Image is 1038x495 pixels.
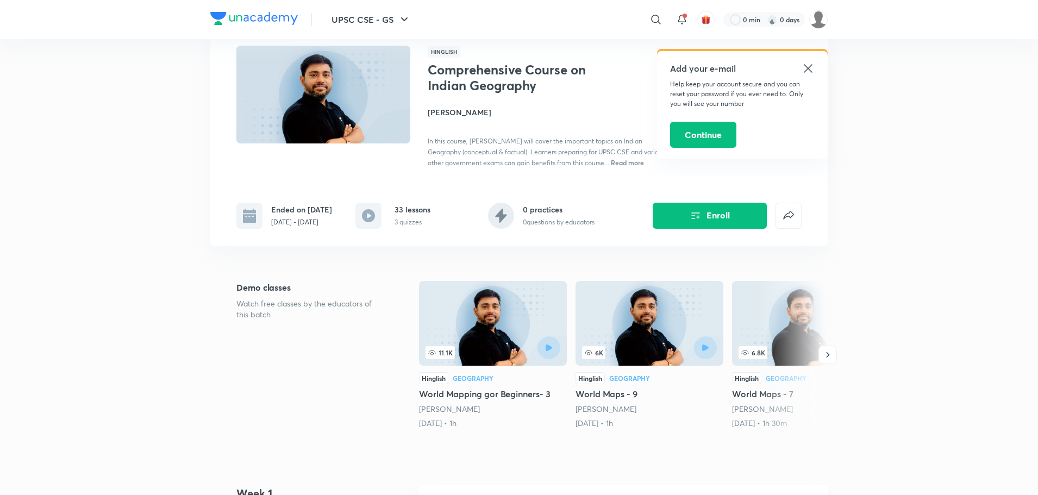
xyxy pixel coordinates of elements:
[271,217,332,227] p: [DATE] - [DATE]
[576,387,723,400] h5: World Maps - 9
[767,14,778,25] img: streak
[576,372,605,384] div: Hinglish
[419,281,567,429] a: 11.1KHinglishGeographyWorld Mapping gor Beginners- 3[PERSON_NAME][DATE] • 1h
[670,122,736,148] button: Continue
[235,45,412,145] img: Thumbnail
[210,12,298,25] img: Company Logo
[732,372,761,384] div: Hinglish
[419,404,480,414] a: [PERSON_NAME]
[701,15,711,24] img: avatar
[776,203,802,229] button: false
[428,137,665,167] span: In this course, [PERSON_NAME] will cover the important topics on Indian Geography (conceptual & f...
[419,372,448,384] div: Hinglish
[809,10,828,29] img: Mayank
[271,204,332,215] h6: Ended on [DATE]
[732,404,880,415] div: Sudarshan Gurjar
[523,204,595,215] h6: 0 practices
[395,217,430,227] p: 3 quizzes
[236,298,384,320] p: Watch free classes by the educators of this batch
[670,79,815,109] p: Help keep your account secure and you can reset your password if you ever need to. Only you will ...
[325,9,417,30] button: UPSC CSE - GS
[653,203,767,229] button: Enroll
[419,404,567,415] div: Sudarshan Gurjar
[732,387,880,400] h5: World Maps - 7
[732,281,880,429] a: 6.8KHinglishGeographyWorld Maps - 7[PERSON_NAME][DATE] • 1h 30m
[582,346,605,359] span: 6K
[395,204,430,215] h6: 33 lessons
[428,46,460,58] span: Hinglish
[428,106,671,118] h4: [PERSON_NAME]
[670,62,815,75] h5: Add your e-mail
[576,281,723,429] a: 6KHinglishGeographyWorld Maps - 9[PERSON_NAME][DATE] • 1h
[523,217,595,227] p: 0 questions by educators
[419,387,567,400] h5: World Mapping gor Beginners- 3
[419,418,567,429] div: 7th Apr • 1h
[611,158,644,167] span: Read more
[426,346,455,359] span: 11.1K
[236,281,384,294] h5: Demo classes
[428,62,605,93] h1: Comprehensive Course on Indian Geography
[732,404,793,414] a: [PERSON_NAME]
[419,281,567,429] a: World Mapping gor Beginners- 3
[210,12,298,28] a: Company Logo
[732,281,880,429] a: World Maps - 7
[576,404,723,415] div: Sudarshan Gurjar
[609,375,650,381] div: Geography
[732,418,880,429] div: 1st May • 1h 30m
[576,281,723,429] a: World Maps - 9
[576,418,723,429] div: 29th Apr • 1h
[739,346,767,359] span: 6.8K
[453,375,493,381] div: Geography
[576,404,636,414] a: [PERSON_NAME]
[697,11,715,28] button: avatar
